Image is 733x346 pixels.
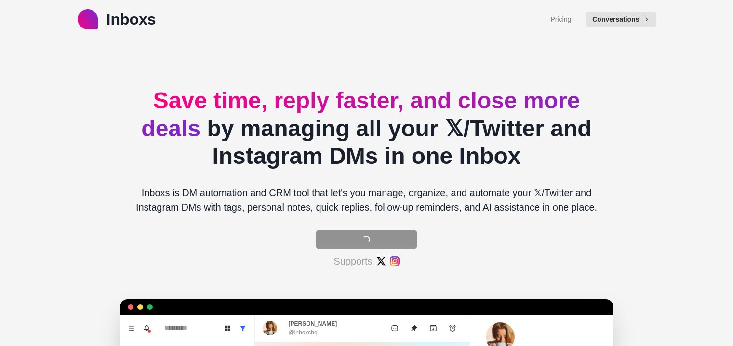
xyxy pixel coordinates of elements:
[235,320,251,336] button: Show all conversations
[443,319,462,338] button: Add reminder
[376,256,386,266] img: #
[124,320,139,336] button: Menu
[263,321,277,335] img: picture
[78,9,98,29] img: logo
[333,254,372,268] p: Supports
[404,319,424,338] button: Unpin
[128,87,606,170] h2: by managing all your 𝕏/Twitter and Instagram DMs in one Inbox
[128,186,606,214] p: Inboxs is DM automation and CRM tool that let's you manage, organize, and automate your 𝕏/Twitter...
[78,8,156,31] a: logoInboxs
[390,256,400,266] img: #
[289,319,337,328] p: [PERSON_NAME]
[424,319,443,338] button: Archive
[289,328,318,337] p: @inboxshq
[141,88,580,141] span: Save time, reply faster, and close more deals
[107,8,156,31] p: Inboxs
[220,320,235,336] button: Board View
[139,320,155,336] button: Notifications
[385,319,404,338] button: Mark as unread
[586,12,655,27] button: Conversations
[550,14,571,25] a: Pricing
